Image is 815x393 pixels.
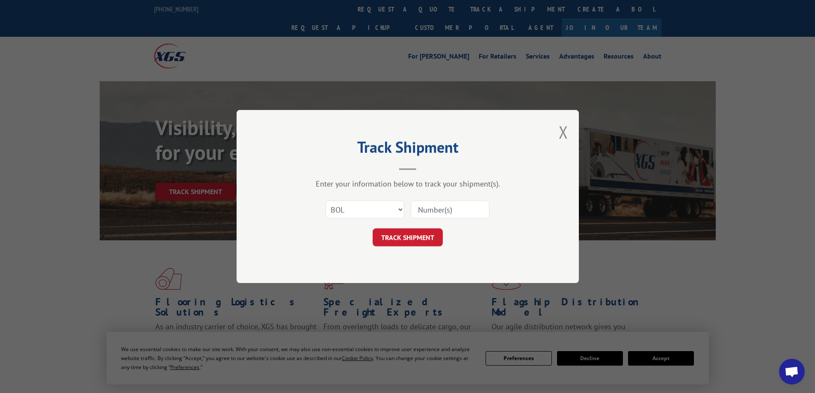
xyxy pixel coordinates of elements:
div: Open chat [779,359,805,384]
input: Number(s) [411,201,489,219]
button: Close modal [559,121,568,143]
div: Enter your information below to track your shipment(s). [279,179,536,189]
h2: Track Shipment [279,141,536,157]
button: TRACK SHIPMENT [373,228,443,246]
